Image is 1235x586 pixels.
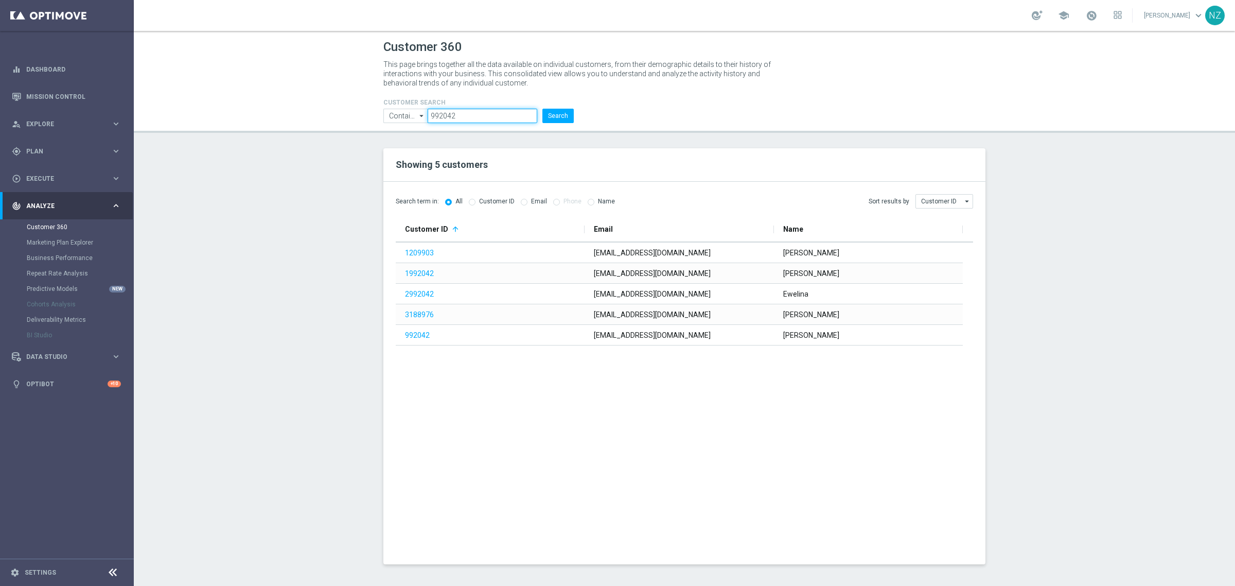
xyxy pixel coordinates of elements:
[11,175,121,183] button: play_circle_outline Execute keyboard_arrow_right
[594,269,711,278] span: [EMAIL_ADDRESS][DOMAIN_NAME]
[108,381,121,387] div: +10
[26,176,111,182] span: Execute
[869,197,909,206] span: Sort results by
[11,202,121,210] button: track_changes Analyze keyboard_arrow_right
[594,290,711,298] span: [EMAIL_ADDRESS][DOMAIN_NAME]
[531,198,547,205] label: Email
[26,83,121,110] a: Mission Control
[27,266,133,281] div: Repeat Rate Analysis
[27,250,133,266] div: Business Performance
[111,201,121,211] i: keyboard_arrow_right
[27,316,107,324] a: Deliverability Metrics
[11,65,121,74] button: equalizer Dashboard
[12,370,121,398] div: Optibot
[12,65,21,74] i: equalizer
[455,198,463,205] label: All
[783,225,803,233] span: Name
[396,304,963,325] div: Press SPACE to select this row.
[27,281,133,297] div: Predictive Models
[12,174,21,183] i: play_circle_outline
[594,331,711,339] span: [EMAIL_ADDRESS][DOMAIN_NAME]
[383,99,574,106] h4: CUSTOMER SEARCH
[405,225,448,233] span: Customer ID
[383,60,780,88] p: This page brings together all the data available on individual customers, from their demographic ...
[26,370,108,398] a: Optibot
[915,194,973,209] input: Customer ID
[405,331,430,339] a: 992042
[27,269,107,278] a: Repeat Rate Analysis
[542,109,574,123] button: Search
[27,238,107,247] a: Marketing Plan Explorer
[783,311,839,319] span: [PERSON_NAME]
[783,331,839,339] span: [PERSON_NAME]
[111,352,121,361] i: keyboard_arrow_right
[396,197,439,206] span: Search term in:
[111,119,121,129] i: keyboard_arrow_right
[12,201,21,211] i: track_changes
[428,109,537,123] input: Enter CID, Email, name or phone
[783,249,839,257] span: [PERSON_NAME]
[405,249,434,257] a: 1209903
[594,311,711,319] span: [EMAIL_ADDRESS][DOMAIN_NAME]
[962,195,973,208] i: arrow_drop_down
[1193,10,1204,21] span: keyboard_arrow_down
[12,147,111,156] div: Plan
[27,219,133,235] div: Customer 360
[417,109,427,123] i: arrow_drop_down
[10,568,20,577] i: settings
[27,297,133,312] div: Cohorts Analysis
[26,121,111,127] span: Explore
[109,286,126,292] div: NEW
[783,269,839,278] span: [PERSON_NAME]
[27,285,107,293] a: Predictive Models
[12,56,121,83] div: Dashboard
[11,147,121,156] button: gps_fixed Plan keyboard_arrow_right
[12,380,21,389] i: lightbulb
[27,328,133,343] div: BI Studio
[25,570,56,576] a: Settings
[12,147,21,156] i: gps_fixed
[383,109,428,123] input: Contains
[11,93,121,101] button: Mission Control
[396,159,488,170] span: Showing 5 customers
[26,56,121,83] a: Dashboard
[11,353,121,361] button: Data Studio keyboard_arrow_right
[479,198,515,205] label: Customer ID
[12,83,121,110] div: Mission Control
[27,223,107,231] a: Customer 360
[396,284,963,304] div: Press SPACE to select this row.
[27,254,107,262] a: Business Performance
[1143,8,1205,23] a: [PERSON_NAME]keyboard_arrow_down
[11,380,121,388] button: lightbulb Optibot +10
[598,198,615,205] label: Name
[396,325,963,346] div: Press SPACE to select this row.
[111,146,121,156] i: keyboard_arrow_right
[405,311,434,319] a: 3188976
[396,243,963,263] div: Press SPACE to select this row.
[12,119,111,129] div: Explore
[594,249,711,257] span: [EMAIL_ADDRESS][DOMAIN_NAME]
[26,354,111,360] span: Data Studio
[12,352,111,361] div: Data Studio
[594,225,613,233] span: Email
[1205,6,1225,25] div: NZ
[26,148,111,154] span: Plan
[11,120,121,128] button: person_search Explore keyboard_arrow_right
[12,201,111,211] div: Analyze
[783,290,808,298] span: Ewelina
[27,235,133,250] div: Marketing Plan Explorer
[405,290,434,298] a: 2992042
[12,174,111,183] div: Execute
[12,119,21,129] i: person_search
[111,174,121,183] i: keyboard_arrow_right
[396,263,963,284] div: Press SPACE to select this row.
[405,269,434,278] a: 1992042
